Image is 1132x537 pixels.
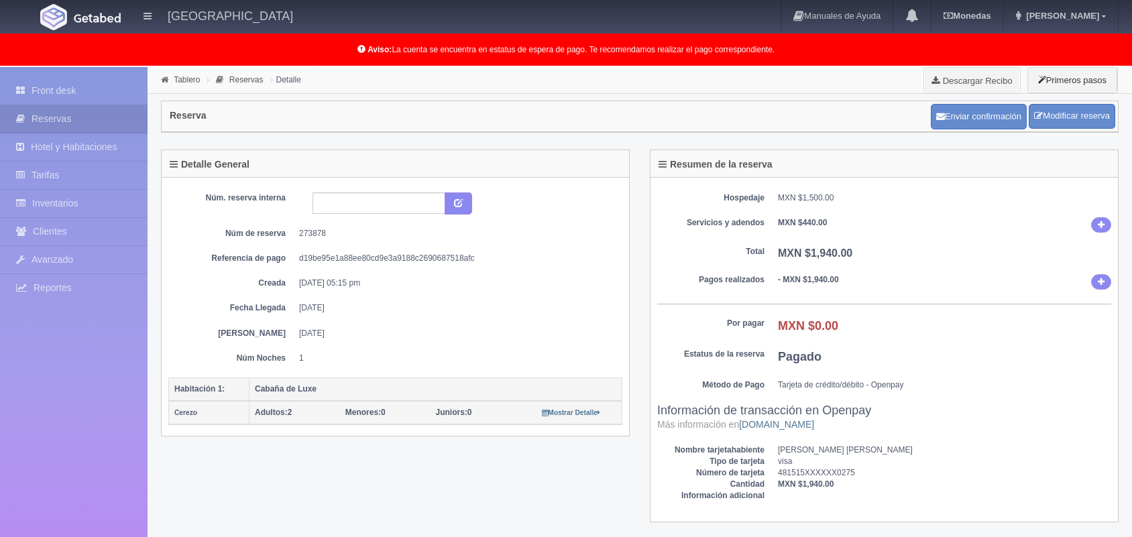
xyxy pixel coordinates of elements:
small: Mostrar Detalle [542,409,600,416]
span: [PERSON_NAME] [1023,11,1099,21]
dt: [PERSON_NAME] [178,328,286,339]
dd: [DATE] [299,302,612,314]
dt: Servicios y adendos [657,217,765,229]
dt: Información adicional [657,490,765,501]
b: MXN $0.00 [778,319,838,333]
dt: Nombre tarjetahabiente [657,444,765,456]
li: Detalle [267,73,304,86]
a: Mostrar Detalle [542,408,600,417]
h4: Resumen de la reserva [659,160,773,170]
a: Modificar reserva [1029,104,1115,129]
dt: Estatus de la reserva [657,349,765,360]
h4: [GEOGRAPHIC_DATA] [168,7,293,23]
small: Más información en [657,419,814,430]
strong: Menores: [345,408,381,417]
dt: Cantidad [657,479,765,490]
dd: MXN $1,500.00 [778,192,1111,204]
h4: Detalle General [170,160,249,170]
dt: Referencia de pago [178,253,286,264]
dt: Creada [178,278,286,289]
dt: Por pagar [657,318,765,329]
dd: [DATE] [299,328,612,339]
a: Reservas [229,75,264,84]
dd: 1 [299,353,612,364]
strong: Juniors: [436,408,467,417]
dd: visa [778,456,1111,467]
dt: Núm de reserva [178,228,286,239]
a: Tablero [174,75,200,84]
b: Aviso: [367,45,392,54]
dd: [DATE] 05:15 pm [299,278,612,289]
dd: Tarjeta de crédito/débito - Openpay [778,379,1111,391]
span: 0 [345,408,386,417]
b: Monedas [944,11,990,21]
dt: Método de Pago [657,379,765,391]
dd: 481515XXXXXX0275 [778,467,1111,479]
b: - MXN $1,940.00 [778,275,839,284]
dt: Núm. reserva interna [178,192,286,204]
small: Cerezo [174,409,197,416]
dd: [PERSON_NAME] [PERSON_NAME] [778,444,1111,456]
dt: Total [657,246,765,257]
dt: Pagos realizados [657,274,765,286]
img: Getabed [74,13,121,23]
dt: Hospedaje [657,192,765,204]
dd: 273878 [299,228,612,239]
span: 0 [436,408,472,417]
a: Descargar Recibo [924,67,1020,94]
dt: Tipo de tarjeta [657,456,765,467]
th: Cabaña de Luxe [249,377,622,401]
b: MXN $440.00 [778,218,827,227]
button: Enviar confirmación [931,104,1027,129]
b: Habitación 1: [174,384,225,394]
a: [DOMAIN_NAME] [739,419,814,430]
h4: Reserva [170,111,207,121]
dt: Número de tarjeta [657,467,765,479]
b: Pagado [778,350,822,363]
h3: Información de transacción en Openpay [657,404,1111,431]
dt: Núm Noches [178,353,286,364]
dd: d19be95e1a88ee80cd9e3a9188c2690687518afc [299,253,612,264]
b: MXN $1,940.00 [778,479,834,489]
span: 2 [255,408,292,417]
img: Getabed [40,4,67,30]
button: Primeros pasos [1027,67,1117,93]
strong: Adultos: [255,408,288,417]
dt: Fecha Llegada [178,302,286,314]
b: MXN $1,940.00 [778,247,852,259]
